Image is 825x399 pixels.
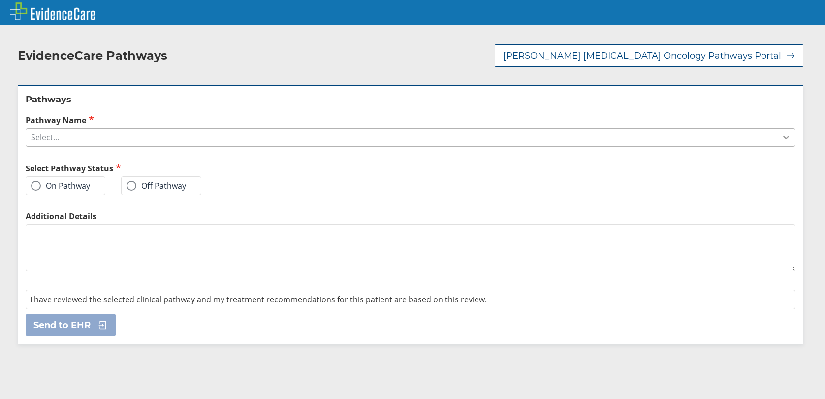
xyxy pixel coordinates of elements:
[10,2,95,20] img: EvidenceCare
[31,132,59,143] div: Select...
[18,48,167,63] h2: EvidenceCare Pathways
[33,319,91,331] span: Send to EHR
[26,314,116,336] button: Send to EHR
[31,181,90,191] label: On Pathway
[30,294,487,305] span: I have reviewed the selected clinical pathway and my treatment recommendations for this patient a...
[26,163,407,174] h2: Select Pathway Status
[26,114,795,126] label: Pathway Name
[26,94,795,105] h2: Pathways
[495,44,803,67] button: [PERSON_NAME] [MEDICAL_DATA] Oncology Pathways Portal
[127,181,186,191] label: Off Pathway
[503,50,781,62] span: [PERSON_NAME] [MEDICAL_DATA] Oncology Pathways Portal
[26,211,795,222] label: Additional Details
